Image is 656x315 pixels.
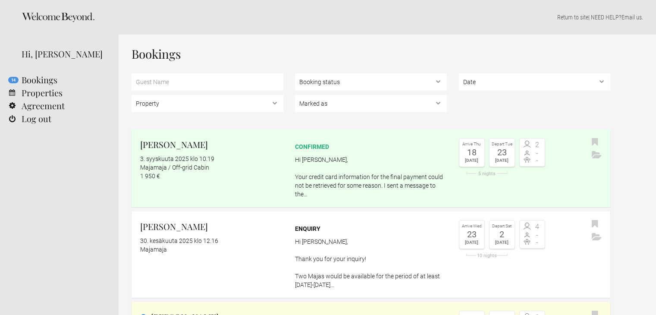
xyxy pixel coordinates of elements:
[590,218,600,231] button: Bookmark
[461,230,482,239] div: 23
[140,138,283,151] h2: [PERSON_NAME]
[492,230,512,239] div: 2
[140,245,283,254] div: Majamaja
[557,14,588,21] a: Return to site
[132,211,610,298] a: [PERSON_NAME] 30. kesäkuuta 2025 klo 12.16 Majamaja Enquiry Hi [PERSON_NAME], Thank you for your ...
[532,232,543,239] span: -
[461,141,482,148] div: Arrive Thu
[492,141,512,148] div: Depart Tue
[621,14,642,21] a: Email us
[132,13,643,22] p: | NEED HELP? .
[532,239,543,246] span: -
[140,163,283,172] div: Majamaja / Off-grid Cabin
[295,224,447,233] div: Enquiry
[492,157,512,164] div: [DATE]
[590,136,600,149] button: Bookmark
[132,129,610,207] a: [PERSON_NAME] 3. syyskuuta 2025 klo 10.19 Majamaja / Off-grid Cabin 1 950 € confirmed Hi [PERSON_...
[132,73,283,91] input: Guest Name
[532,150,543,157] span: -
[461,157,482,164] div: [DATE]
[140,155,214,162] flynt-date-display: 3. syyskuuta 2025 klo 10.19
[140,237,218,244] flynt-date-display: 30. kesäkuuta 2025 klo 12.16
[532,224,543,230] span: 4
[532,142,543,148] span: 2
[459,253,515,258] div: 10 nights
[295,155,447,198] p: Hi [PERSON_NAME], Your credit card information for the final payment could not be retrieved for s...
[140,173,160,180] flynt-currency: 1 950 €
[590,149,604,162] button: Archive
[492,239,512,246] div: [DATE]
[492,148,512,157] div: 23
[22,47,106,60] div: Hi, [PERSON_NAME]
[461,148,482,157] div: 18
[8,77,19,83] flynt-notification-badge: 14
[492,223,512,230] div: Depart Sat
[461,223,482,230] div: Arrive Wed
[590,231,604,244] button: Archive
[295,95,447,112] select: , , ,
[459,73,611,91] select: ,
[459,171,515,176] div: 5 nights
[132,47,610,60] h1: Bookings
[140,220,283,233] h2: [PERSON_NAME]
[295,237,447,289] p: Hi [PERSON_NAME], Thank you for your inquiry! Two Majas would be available for the period of at l...
[461,239,482,246] div: [DATE]
[532,157,543,164] span: -
[295,73,447,91] select: , ,
[295,142,447,151] div: confirmed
